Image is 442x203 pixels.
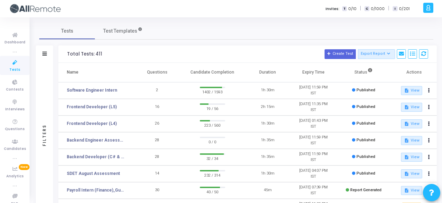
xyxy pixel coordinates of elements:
span: New [19,164,30,170]
span: 0/10 [348,6,357,12]
td: 28 [134,149,180,166]
span: Interviews [5,107,25,112]
td: [DATE] 04:07 PM IST [290,166,336,182]
span: 40 / 50 [200,188,225,195]
td: [DATE] 11:35 PM IST [290,99,336,116]
a: Software Engineer Intern [67,87,117,93]
div: Filters [41,97,48,173]
span: 1402 / 1593 [200,88,225,95]
div: Total Tests: 411 [67,51,102,57]
td: 2 [134,82,180,99]
mat-icon: description [404,171,409,176]
th: Expiry Time [290,63,336,82]
td: 16 [134,99,180,116]
td: 1h 30m [245,82,290,99]
a: Backend Engineer Assessment [67,137,124,143]
td: 14 [134,166,180,182]
span: Contests [6,87,24,93]
a: Backend Developer (C# & .Net) [67,154,124,160]
th: Questions [134,63,180,82]
span: C [365,6,369,11]
td: 2h 15m [245,99,290,116]
th: Name [58,63,134,82]
td: 28 [134,132,180,149]
mat-icon: description [404,188,409,193]
button: View [401,186,422,195]
button: View [401,169,422,178]
a: Frontend Developer (L4) [67,120,117,127]
span: Report Generated [350,188,382,192]
td: [DATE] 11:59 PM IST [290,149,336,166]
label: Invites: [326,6,339,12]
span: 32 / 34 [200,155,225,162]
span: Test Templates [103,27,137,35]
td: [DATE] 11:59 PM IST [290,82,336,99]
a: SDET August Assessment [67,170,120,177]
span: | [360,5,361,12]
td: 1h 30m [245,166,290,182]
span: Tests [61,27,73,35]
td: [DATE] 01:43 PM IST [290,116,336,132]
span: Questions [5,126,25,132]
span: T [342,6,347,11]
th: Duration [245,63,290,82]
span: Dashboard [5,40,25,45]
td: 30 [134,182,180,199]
td: [DATE] 11:59 PM IST [290,132,336,149]
span: Candidates [4,146,26,152]
span: Analytics [6,174,24,179]
span: 0/201 [399,6,410,12]
span: 223 / 560 [200,121,225,128]
span: 0 / 0 [200,138,225,145]
td: 1h 35m [245,149,290,166]
td: 1h 35m [245,132,290,149]
a: Frontend Developer (L5) [67,104,117,110]
span: 19 / 56 [200,105,225,112]
td: 45m [245,182,290,199]
span: Tests [9,67,20,73]
img: logo [9,2,61,16]
span: 232 / 314 [200,171,225,178]
span: I [393,6,397,11]
th: Candidate Completion [180,63,245,82]
td: 26 [134,116,180,132]
span: Published [357,171,375,176]
iframe: Chat [292,17,439,167]
a: Payroll Intern (Finance)_Gurugram_Campus [67,187,124,193]
span: | [388,5,389,12]
td: [DATE] 07:39 PM IST [290,182,336,199]
td: 1h 30m [245,116,290,132]
span: 0/1000 [371,6,385,12]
